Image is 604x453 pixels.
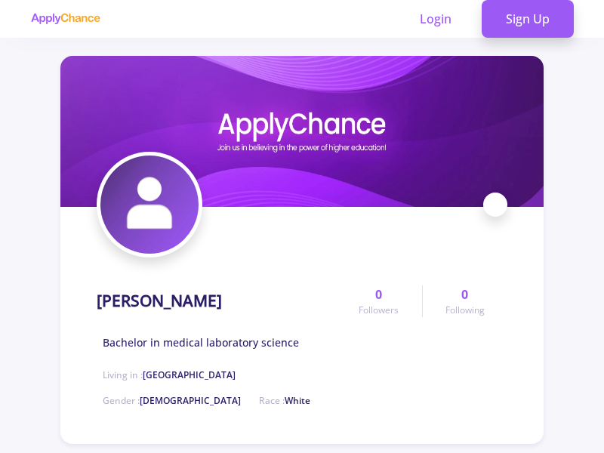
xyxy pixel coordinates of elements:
img: Aslanavatar [100,156,199,254]
h1: [PERSON_NAME] [97,291,222,310]
img: applychance logo text only [30,13,100,25]
a: 0Following [422,285,507,317]
span: Gender : [103,394,241,407]
span: Race : [259,394,310,407]
span: Living in : [103,368,236,381]
img: Aslancover image [60,56,544,207]
span: 0 [375,285,382,304]
span: Followers [359,304,399,317]
span: [GEOGRAPHIC_DATA] [143,368,236,381]
a: 0Followers [336,285,421,317]
span: 0 [461,285,468,304]
span: White [285,394,310,407]
span: Following [445,304,485,317]
span: Bachelor in medical laboratory science [103,334,299,350]
span: [DEMOGRAPHIC_DATA] [140,394,241,407]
